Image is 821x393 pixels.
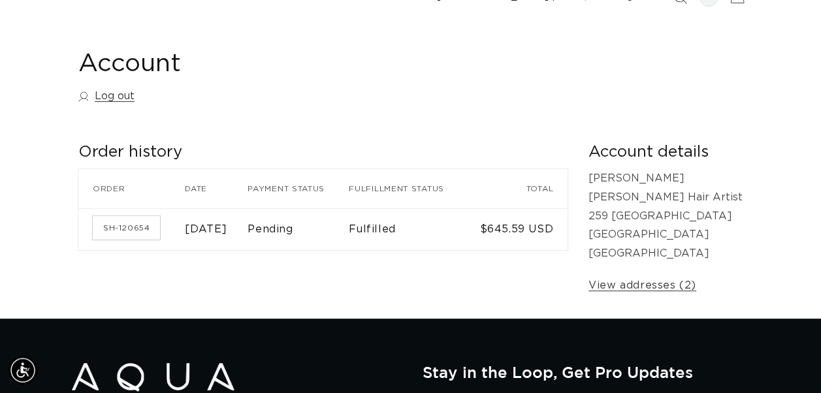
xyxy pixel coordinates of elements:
[93,216,160,240] a: Order number SH-120654
[78,48,743,80] h1: Account
[8,356,37,385] div: Accessibility Menu
[528,21,821,393] iframe: Chat Widget
[78,87,135,106] a: Log out
[78,142,568,163] h2: Order history
[248,208,349,250] td: Pending
[349,169,470,208] th: Fulfillment status
[78,169,185,208] th: Order
[248,169,349,208] th: Payment status
[470,208,568,250] td: $645.59 USD
[349,208,470,250] td: Fulfilled
[185,224,227,234] time: [DATE]
[470,169,568,208] th: Total
[185,169,248,208] th: Date
[423,363,749,381] h2: Stay in the Loop, Get Pro Updates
